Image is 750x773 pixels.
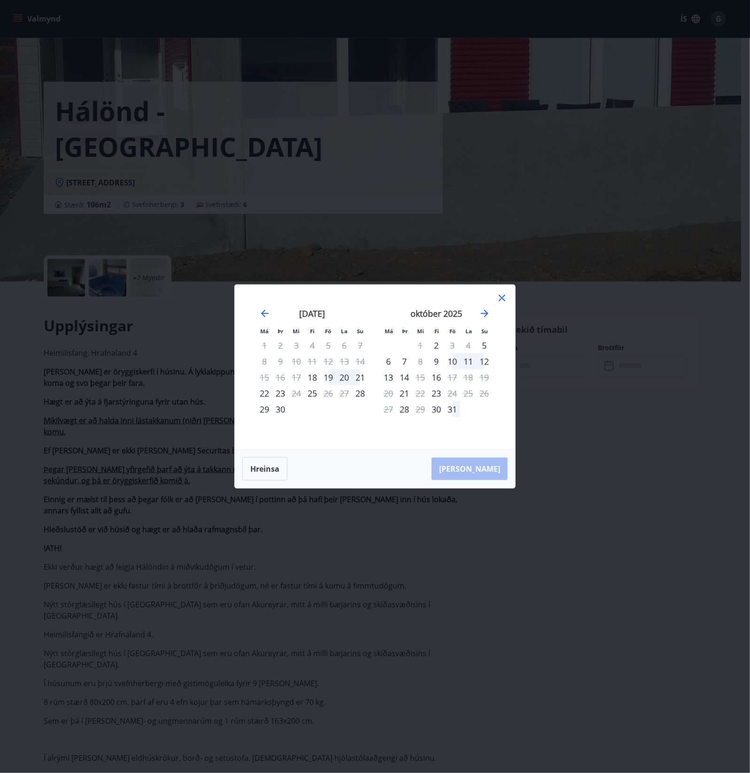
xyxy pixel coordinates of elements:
td: Choose sunnudagur, 12. október 2025 as your check-in date. It’s available. [476,353,492,369]
td: Not available. laugardagur, 27. september 2025 [336,385,352,401]
td: Not available. laugardagur, 6. september 2025 [336,337,352,353]
td: Not available. sunnudagur, 14. september 2025 [352,353,368,369]
div: 11 [460,353,476,369]
div: Aðeins innritun í boði [428,385,444,401]
div: 7 [396,353,412,369]
td: Not available. mánudagur, 1. september 2025 [256,337,272,353]
td: Not available. fimmtudagur, 11. september 2025 [304,353,320,369]
small: La [341,328,348,335]
small: Su [357,328,363,335]
td: Choose þriðjudagur, 21. október 2025 as your check-in date. It’s available. [396,385,412,401]
div: Aðeins innritun í boði [304,369,320,385]
td: Not available. sunnudagur, 7. september 2025 [352,337,368,353]
td: Not available. mánudagur, 27. október 2025 [380,401,396,417]
div: Aðeins útritun í boði [320,385,336,401]
td: Choose sunnudagur, 21. september 2025 as your check-in date. It’s available. [352,369,368,385]
td: Choose fimmtudagur, 16. október 2025 as your check-in date. It’s available. [428,369,444,385]
td: Not available. miðvikudagur, 17. september 2025 [288,369,304,385]
td: Not available. laugardagur, 25. október 2025 [460,385,476,401]
div: Aðeins innritun í boði [428,401,444,417]
div: Aðeins útritun í boði [444,337,460,353]
td: Choose þriðjudagur, 28. október 2025 as your check-in date. It’s available. [396,401,412,417]
div: Aðeins innritun í boði [396,385,412,401]
div: 23 [272,385,288,401]
div: Aðeins innritun í boði [428,369,444,385]
td: Not available. mánudagur, 8. september 2025 [256,353,272,369]
small: Má [260,328,269,335]
small: Fö [325,328,332,335]
td: Not available. miðvikudagur, 10. september 2025 [288,353,304,369]
td: Not available. föstudagur, 24. október 2025 [444,385,460,401]
td: Not available. þriðjudagur, 2. september 2025 [272,337,288,353]
div: Aðeins útritun í boði [412,401,428,417]
div: 29 [256,401,272,417]
td: Choose mánudagur, 29. september 2025 as your check-in date. It’s available. [256,401,272,417]
td: Choose fimmtudagur, 2. október 2025 as your check-in date. It’s available. [428,337,444,353]
td: Not available. sunnudagur, 19. október 2025 [476,369,492,385]
div: 10 [444,353,460,369]
td: Choose sunnudagur, 5. október 2025 as your check-in date. It’s available. [476,337,492,353]
td: Choose laugardagur, 20. september 2025 as your check-in date. It’s available. [336,369,352,385]
div: Aðeins innritun í boði [428,353,444,369]
small: Fö [450,328,456,335]
div: Aðeins innritun í boði [304,385,320,401]
div: 21 [352,369,368,385]
td: Choose föstudagur, 10. október 2025 as your check-in date. It’s available. [444,353,460,369]
small: Þr [278,328,283,335]
div: 6 [380,353,396,369]
td: Choose mánudagur, 22. september 2025 as your check-in date. It’s available. [256,385,272,401]
td: Choose mánudagur, 6. október 2025 as your check-in date. It’s available. [380,353,396,369]
small: Fi [310,328,315,335]
div: Move backward to switch to the previous month. [259,308,271,319]
td: Choose sunnudagur, 28. september 2025 as your check-in date. It’s available. [352,385,368,401]
div: Aðeins útritun í boði [444,369,460,385]
div: Aðeins útritun í boði [412,337,428,353]
td: Not available. föstudagur, 12. september 2025 [320,353,336,369]
td: Not available. föstudagur, 5. september 2025 [320,337,336,353]
td: Not available. föstudagur, 26. september 2025 [320,385,336,401]
td: Not available. laugardagur, 4. október 2025 [460,337,476,353]
small: Fi [434,328,439,335]
td: Not available. mánudagur, 20. október 2025 [380,385,396,401]
div: Aðeins innritun í boði [352,385,368,401]
small: Su [481,328,488,335]
small: Þr [402,328,408,335]
td: Not available. laugardagur, 18. október 2025 [460,369,476,385]
small: Mi [293,328,300,335]
div: 19 [320,369,336,385]
td: Choose laugardagur, 11. október 2025 as your check-in date. It’s available. [460,353,476,369]
div: 31 [444,401,460,417]
div: 13 [380,369,396,385]
td: Choose föstudagur, 19. september 2025 as your check-in date. It’s available. [320,369,336,385]
td: Not available. föstudagur, 17. október 2025 [444,369,460,385]
td: Not available. miðvikudagur, 15. október 2025 [412,369,428,385]
div: 14 [396,369,412,385]
small: Mi [418,328,425,335]
td: Not available. þriðjudagur, 9. september 2025 [272,353,288,369]
div: Aðeins útritun í boði [444,385,460,401]
td: Choose þriðjudagur, 30. september 2025 as your check-in date. It’s available. [272,401,288,417]
td: Not available. miðvikudagur, 1. október 2025 [412,337,428,353]
strong: [DATE] [300,308,325,319]
strong: október 2025 [410,308,462,319]
div: Aðeins útritun í boði [412,353,428,369]
td: Not available. miðvikudagur, 3. september 2025 [288,337,304,353]
div: 20 [336,369,352,385]
td: Choose þriðjudagur, 7. október 2025 as your check-in date. It’s available. [396,353,412,369]
div: Aðeins útritun í boði [412,369,428,385]
div: Aðeins útritun í boði [412,385,428,401]
td: Not available. föstudagur, 3. október 2025 [444,337,460,353]
td: Not available. laugardagur, 13. september 2025 [336,353,352,369]
div: Aðeins útritun í boði [288,385,304,401]
div: Aðeins innritun í boði [476,337,492,353]
td: Choose þriðjudagur, 14. október 2025 as your check-in date. It’s available. [396,369,412,385]
div: 30 [272,401,288,417]
td: Choose fimmtudagur, 30. október 2025 as your check-in date. It’s available. [428,401,444,417]
div: 12 [476,353,492,369]
td: Choose mánudagur, 13. október 2025 as your check-in date. It’s available. [380,369,396,385]
td: Choose fimmtudagur, 9. október 2025 as your check-in date. It’s available. [428,353,444,369]
td: Not available. miðvikudagur, 8. október 2025 [412,353,428,369]
div: Calendar [246,296,504,438]
td: Not available. þriðjudagur, 16. september 2025 [272,369,288,385]
div: Aðeins innritun í boði [396,401,412,417]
